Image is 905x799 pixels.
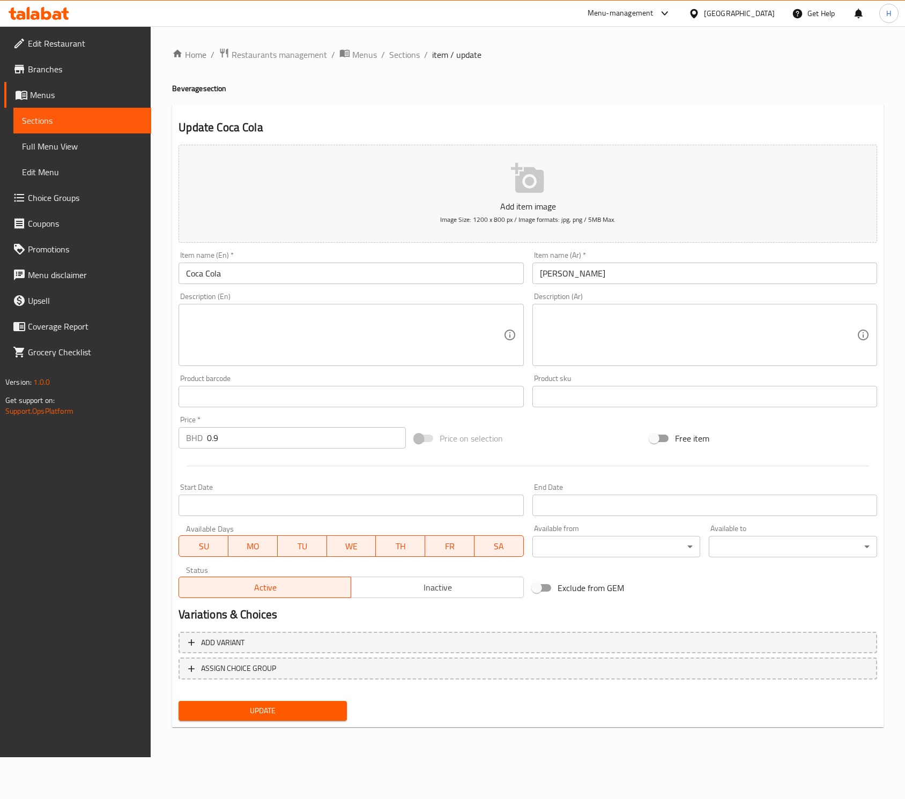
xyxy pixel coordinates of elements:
[179,535,228,557] button: SU
[4,82,151,108] a: Menus
[5,393,55,407] span: Get support on:
[201,662,276,675] span: ASSIGN CHOICE GROUP
[339,48,377,62] a: Menus
[532,263,877,284] input: Enter name Ar
[28,346,143,359] span: Grocery Checklist
[179,632,877,654] button: Add variant
[440,213,615,226] span: Image Size: 1200 x 800 px / Image formats: jpg, png / 5MB Max.
[327,535,376,557] button: WE
[380,539,421,554] span: TH
[228,535,278,557] button: MO
[179,386,523,407] input: Please enter product barcode
[425,535,474,557] button: FR
[179,658,877,679] button: ASSIGN CHOICE GROUP
[13,133,151,159] a: Full Menu View
[28,320,143,333] span: Coverage Report
[187,704,338,718] span: Update
[172,48,884,62] nav: breadcrumb
[232,48,327,61] span: Restaurants management
[440,432,503,445] span: Price on selection
[389,48,420,61] a: Sections
[588,7,654,20] div: Menu-management
[331,48,335,61] li: /
[22,140,143,153] span: Full Menu View
[183,580,347,595] span: Active
[28,63,143,76] span: Branches
[4,262,151,288] a: Menu disclaimer
[28,37,143,50] span: Edit Restaurant
[179,120,877,136] h2: Update Coca Cola
[28,268,143,281] span: Menu disclaimer
[351,577,523,598] button: Inactive
[13,108,151,133] a: Sections
[13,159,151,185] a: Edit Menu
[28,294,143,307] span: Upsell
[179,263,523,284] input: Enter name En
[5,404,73,418] a: Support.OpsPlatform
[179,577,351,598] button: Active
[195,200,861,213] p: Add item image
[22,166,143,178] span: Edit Menu
[282,539,323,554] span: TU
[4,56,151,82] a: Branches
[424,48,428,61] li: /
[179,701,347,721] button: Update
[4,185,151,211] a: Choice Groups
[381,48,385,61] li: /
[28,217,143,230] span: Coupons
[172,83,884,94] h4: Beverage section
[558,581,624,594] span: Exclude from GEM
[376,535,425,557] button: TH
[886,8,891,19] span: H
[675,432,709,445] span: Free item
[28,191,143,204] span: Choice Groups
[4,236,151,262] a: Promotions
[709,536,877,557] div: ​
[179,607,877,623] h2: Variations & Choices
[183,539,224,554] span: SU
[532,386,877,407] input: Please enter product sku
[4,313,151,339] a: Coverage Report
[186,431,203,444] p: BHD
[4,31,151,56] a: Edit Restaurant
[5,375,32,389] span: Version:
[704,8,775,19] div: [GEOGRAPHIC_DATA]
[474,535,524,557] button: SA
[4,339,151,365] a: Grocery Checklist
[28,243,143,256] span: Promotions
[432,48,481,61] span: item / update
[172,48,206,61] a: Home
[4,288,151,313] a: Upsell
[233,539,273,554] span: MO
[219,48,327,62] a: Restaurants management
[4,211,151,236] a: Coupons
[211,48,214,61] li: /
[429,539,470,554] span: FR
[201,636,244,649] span: Add variant
[532,536,701,557] div: ​
[30,88,143,101] span: Menus
[331,539,372,554] span: WE
[479,539,520,554] span: SA
[278,535,327,557] button: TU
[33,375,50,389] span: 1.0.0
[352,48,377,61] span: Menus
[355,580,519,595] span: Inactive
[179,145,877,243] button: Add item imageImage Size: 1200 x 800 px / Image formats: jpg, png / 5MB Max.
[22,114,143,127] span: Sections
[207,427,406,449] input: Please enter price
